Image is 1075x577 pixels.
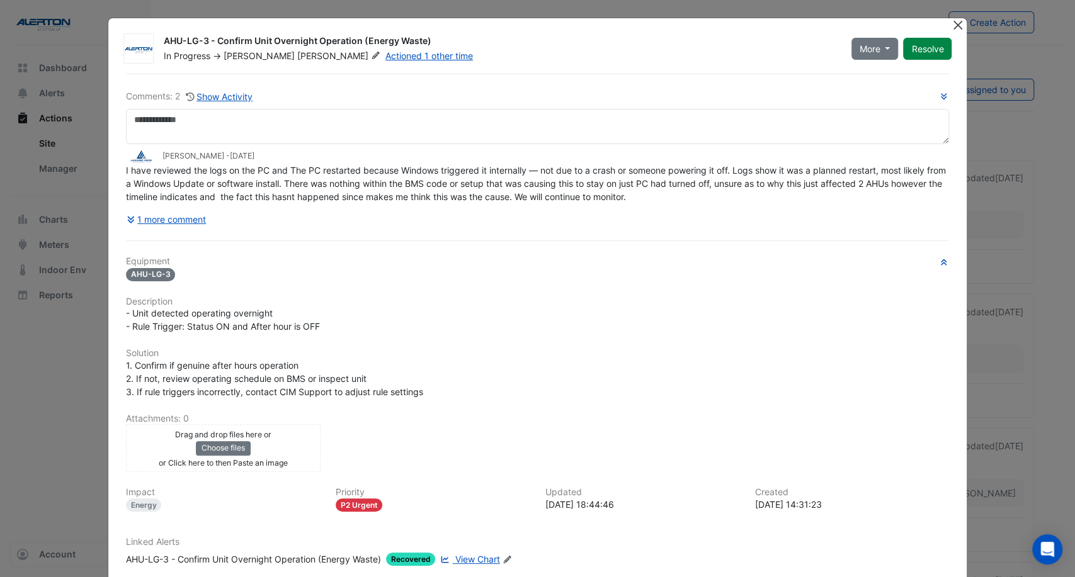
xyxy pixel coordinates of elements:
[903,38,952,60] button: Resolve
[438,552,499,566] a: View Chart
[126,165,948,202] span: I have reviewed the logs on the PC and The PC restarted because Windows triggered it internally —...
[175,430,271,439] small: Drag and drop files here or
[545,487,740,498] h6: Updated
[126,537,950,547] h6: Linked Alerts
[126,89,254,104] div: Comments: 2
[162,150,254,162] small: [PERSON_NAME] -
[754,487,949,498] h6: Created
[860,42,880,55] span: More
[126,348,950,359] h6: Solution
[126,487,321,498] h6: Impact
[851,38,899,60] button: More
[951,18,964,31] button: Close
[126,296,950,307] h6: Description
[126,308,320,332] span: - Unit detected operating overnight - Rule Trigger: Status ON and After hour is OFF
[297,50,383,62] span: [PERSON_NAME]
[754,498,949,511] div: [DATE] 14:31:23
[164,35,836,50] div: AHU-LG-3 - Confirm Unit Overnight Operation (Energy Waste)
[230,151,254,160] span: 2025-08-11 18:44:46
[126,552,381,566] div: AHU-LG-3 - Confirm Unit Overnight Operation (Energy Waste)
[1032,534,1062,564] div: Open Intercom Messenger
[126,498,162,512] div: Energy
[185,89,254,104] button: Show Activity
[124,43,153,55] img: Alerton
[164,50,210,61] span: In Progress
[196,441,251,455] button: Choose files
[126,413,950,424] h6: Attachments: 0
[224,50,295,61] span: [PERSON_NAME]
[213,50,221,61] span: ->
[385,50,473,61] a: Actioned 1 other time
[126,150,157,164] img: Leading Edge Automation
[455,554,500,564] span: View Chart
[336,498,383,512] div: P2 Urgent
[126,268,176,281] span: AHU-LG-3
[545,498,740,511] div: [DATE] 18:44:46
[126,256,950,267] h6: Equipment
[126,360,423,397] span: 1. Confirm if genuine after hours operation 2. If not, review operating schedule on BMS or inspec...
[336,487,530,498] h6: Priority
[159,458,288,468] small: or Click here to then Paste an image
[126,208,207,230] button: 1 more comment
[503,555,512,564] fa-icon: Edit Linked Alerts
[386,552,436,566] span: Recovered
